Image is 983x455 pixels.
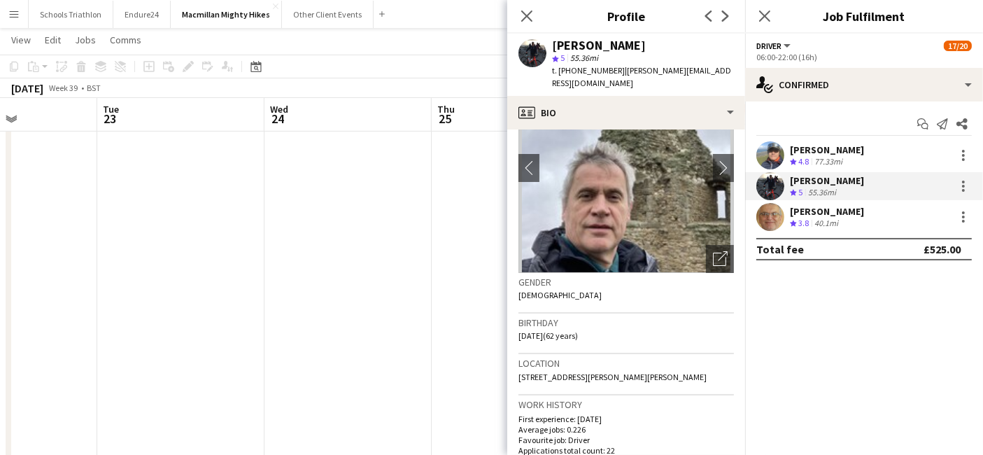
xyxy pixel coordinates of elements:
h3: Profile [507,7,745,25]
span: View [11,34,31,46]
p: Favourite job: Driver [518,435,734,445]
span: Edit [45,34,61,46]
a: Jobs [69,31,101,49]
span: 4.8 [798,156,809,167]
div: 40.1mi [812,218,841,230]
span: Jobs [75,34,96,46]
div: BST [87,83,101,93]
span: 24 [268,111,288,127]
a: View [6,31,36,49]
button: Macmillan Mighty Hikes [171,1,282,28]
img: Crew avatar or photo [518,63,734,273]
span: | [PERSON_NAME][EMAIL_ADDRESS][DOMAIN_NAME] [552,65,731,88]
span: t. [PHONE_NUMBER] [552,65,625,76]
span: 17/20 [944,41,972,51]
span: 55.36mi [567,52,601,63]
h3: Gender [518,276,734,288]
div: 77.33mi [812,156,845,168]
h3: Work history [518,398,734,411]
span: Tue [103,103,119,115]
span: 5 [798,187,802,197]
p: First experience: [DATE] [518,414,734,424]
span: 25 [435,111,455,127]
div: 06:00-22:00 (16h) [756,52,972,62]
div: Bio [507,96,745,129]
h3: Location [518,357,734,370]
div: [DATE] [11,81,43,95]
div: [PERSON_NAME] [790,174,864,187]
span: Thu [437,103,455,115]
button: Endure24 [113,1,171,28]
div: Total fee [756,242,804,256]
span: 5 [560,52,565,63]
span: Driver [756,41,782,51]
div: Confirmed [745,68,983,101]
button: Schools Triathlon [29,1,113,28]
div: £525.00 [924,242,961,256]
div: [PERSON_NAME] [790,205,864,218]
button: Driver [756,41,793,51]
span: 23 [101,111,119,127]
span: Week 39 [46,83,81,93]
span: [STREET_ADDRESS][PERSON_NAME][PERSON_NAME] [518,372,707,382]
span: Comms [110,34,141,46]
p: Average jobs: 0.226 [518,424,734,435]
div: [PERSON_NAME] [552,39,646,52]
a: Edit [39,31,66,49]
span: 3.8 [798,218,809,228]
span: [DEMOGRAPHIC_DATA] [518,290,602,300]
div: Open photos pop-in [706,245,734,273]
a: Comms [104,31,147,49]
button: Other Client Events [282,1,374,28]
h3: Job Fulfilment [745,7,983,25]
span: [DATE] (62 years) [518,330,578,341]
div: 55.36mi [805,187,839,199]
div: [PERSON_NAME] [790,143,864,156]
h3: Birthday [518,316,734,329]
span: Wed [270,103,288,115]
